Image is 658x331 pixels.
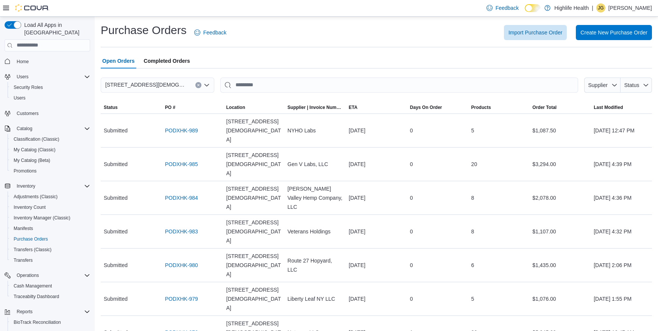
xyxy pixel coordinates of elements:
span: Customers [17,110,39,117]
button: Classification (Classic) [8,134,93,145]
span: Inventory Manager (Classic) [14,215,70,221]
span: Security Roles [11,83,90,92]
a: PODXHK-983 [165,227,198,236]
a: Classification (Classic) [11,135,62,144]
span: Classification (Classic) [11,135,90,144]
button: Order Total [529,101,591,113]
span: My Catalog (Classic) [14,147,56,153]
span: 8 [471,227,474,236]
span: Users [14,72,90,81]
button: ETA [346,101,407,113]
span: Inventory [17,183,35,189]
h1: Purchase Orders [101,23,187,38]
a: Home [14,57,32,66]
span: Promotions [14,168,37,174]
button: Catalog [2,123,93,134]
span: BioTrack Reconciliation [11,318,90,327]
button: Traceabilty Dashboard [8,291,93,302]
span: Import Purchase Order [508,29,562,36]
div: [DATE] 12:47 PM [591,123,652,138]
span: 0 [410,126,413,135]
span: Cash Management [14,283,52,289]
span: Open Orders [102,53,135,68]
a: Customers [14,109,42,118]
button: Operations [2,270,93,281]
span: Products [471,104,491,110]
a: Adjustments (Classic) [11,192,61,201]
div: $1,107.00 [529,224,591,239]
button: Inventory Manager (Classic) [8,213,93,223]
div: $3,294.00 [529,157,591,172]
span: Supplier [588,82,608,88]
span: Submitted [104,193,128,202]
div: $1,087.50 [529,123,591,138]
span: Submitted [104,126,128,135]
div: [DATE] [346,123,407,138]
span: Submitted [104,227,128,236]
div: Jennifer Gierum [596,3,605,12]
div: [DATE] [346,190,407,205]
span: Status [104,104,118,110]
span: Transfers (Classic) [14,247,51,253]
span: Feedback [203,29,226,36]
button: Purchase Orders [8,234,93,244]
button: Import Purchase Order [504,25,567,40]
button: Inventory [14,182,38,191]
button: Transfers [8,255,93,266]
span: Inventory Count [14,204,46,210]
button: My Catalog (Beta) [8,155,93,166]
span: 8 [471,193,474,202]
span: Traceabilty Dashboard [11,292,90,301]
p: Highlife Health [554,3,589,12]
span: Manifests [11,224,90,233]
div: NYHO Labs [284,123,346,138]
span: Cash Management [11,281,90,291]
button: Manifests [8,223,93,234]
button: Customers [2,108,93,119]
div: [DATE] [346,224,407,239]
a: PODXHK-979 [165,294,198,303]
span: 5 [471,294,474,303]
span: 0 [410,193,413,202]
div: $2,078.00 [529,190,591,205]
div: [DATE] 2:06 PM [591,258,652,273]
span: Manifests [14,225,33,232]
span: Operations [17,272,39,278]
button: Clear input [195,82,201,88]
span: Users [11,93,90,103]
span: [STREET_ADDRESS][DEMOGRAPHIC_DATA] [226,252,282,279]
button: Operations [14,271,42,280]
div: [DATE] 4:36 PM [591,190,652,205]
span: Classification (Classic) [14,136,59,142]
span: BioTrack Reconciliation [14,319,61,325]
button: Users [2,71,93,82]
span: Feedback [496,4,519,12]
span: My Catalog (Classic) [11,145,90,154]
button: Inventory [2,181,93,191]
span: 0 [410,227,413,236]
span: [STREET_ADDRESS][DEMOGRAPHIC_DATA] [226,218,282,245]
span: [STREET_ADDRESS][DEMOGRAPHIC_DATA] [226,151,282,178]
div: [DATE] [346,291,407,306]
button: Security Roles [8,82,93,93]
a: Manifests [11,224,36,233]
span: My Catalog (Beta) [14,157,50,163]
span: Inventory Manager (Classic) [11,213,90,222]
img: Cova [15,4,49,12]
button: Users [8,93,93,103]
button: Users [14,72,31,81]
span: [STREET_ADDRESS][DEMOGRAPHIC_DATA] [226,184,282,211]
button: Products [468,101,530,113]
a: Traceabilty Dashboard [11,292,62,301]
button: Days On Order [407,101,468,113]
div: Route 27 Hopyard, LLC [284,253,346,277]
span: Customers [14,109,90,118]
button: Home [2,56,93,67]
span: Location [226,104,245,110]
button: Promotions [8,166,93,176]
div: Gen V Labs, LLC [284,157,346,172]
span: Home [14,57,90,66]
p: | [592,3,593,12]
a: Purchase Orders [11,235,51,244]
